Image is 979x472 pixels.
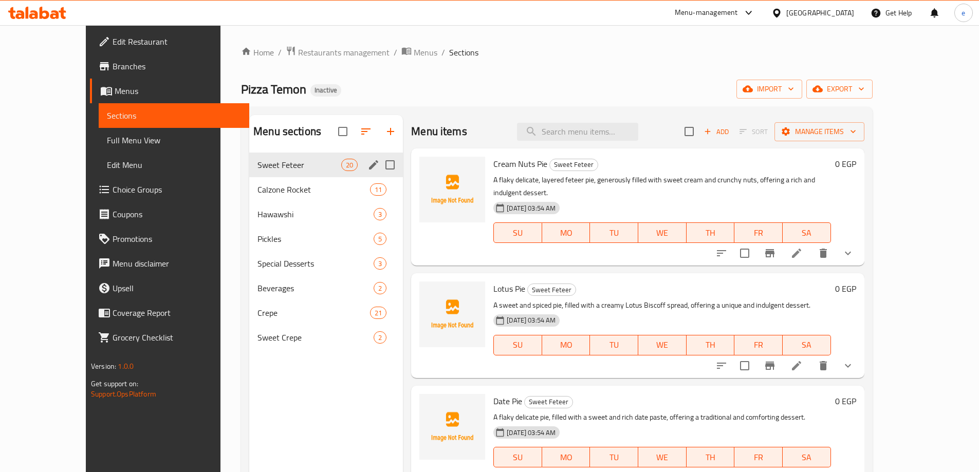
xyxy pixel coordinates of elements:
span: FR [738,337,779,352]
button: SA [783,222,831,243]
button: MO [542,447,590,467]
a: Promotions [90,226,249,251]
span: Sections [107,109,241,122]
button: WE [638,222,687,243]
span: Edit Menu [107,159,241,171]
a: Edit menu item [790,247,803,259]
span: SA [787,450,827,465]
li: / [394,46,397,59]
span: [DATE] 03:54 AM [503,428,560,438]
button: WE [638,447,687,467]
button: TU [590,222,638,243]
span: Select to update [734,242,755,264]
div: Beverages2 [249,276,403,300]
button: show more [836,353,860,378]
div: Sweet Feteer [527,284,576,296]
span: Select section [678,121,700,142]
a: Menus [90,79,249,103]
span: Sweet Feteer [528,284,576,296]
li: / [278,46,282,59]
span: Sweet Crepe [257,331,374,344]
span: TH [691,337,731,352]
span: Sweet Feteer [550,159,598,171]
span: Add item [700,124,733,140]
span: e [962,7,965,18]
span: Upsell [113,282,241,294]
button: show more [836,241,860,266]
span: Sweet Feteer [525,396,572,408]
span: Calzone Rocket [257,183,370,196]
button: TH [687,335,735,355]
span: import [745,83,794,96]
div: items [370,307,386,319]
span: Promotions [113,233,241,245]
button: SU [493,447,542,467]
span: SU [498,337,538,352]
button: SU [493,222,542,243]
span: 21 [371,308,386,318]
div: Sweet Feteer [549,159,598,171]
a: Menu disclaimer [90,251,249,276]
span: Manage items [783,125,856,138]
span: Select to update [734,355,755,376]
a: Coupons [90,202,249,226]
h6: 0 EGP [835,157,856,171]
span: TU [594,450,634,465]
span: Sweet Feteer [257,159,341,171]
a: Edit Restaurant [90,29,249,54]
button: MO [542,335,590,355]
a: Full Menu View [99,128,249,153]
button: Manage items [774,122,864,141]
span: Edit Restaurant [113,35,241,48]
span: FR [738,450,779,465]
svg: Show Choices [842,360,854,372]
span: export [815,83,864,96]
span: Special Desserts [257,257,374,270]
nav: breadcrumb [241,46,873,59]
button: FR [734,335,783,355]
span: SA [787,225,827,240]
button: sort-choices [709,241,734,266]
span: Beverages [257,282,374,294]
button: delete [811,241,836,266]
div: Pickles5 [249,226,403,251]
span: SA [787,337,827,352]
span: Pickles [257,233,374,245]
span: Restaurants management [298,46,390,59]
input: search [517,123,638,141]
li: / [441,46,445,59]
span: Sections [449,46,478,59]
span: Hawawshi [257,208,374,220]
button: TH [687,447,735,467]
button: sort-choices [709,353,734,378]
button: edit [366,157,381,173]
span: TU [594,225,634,240]
span: TH [691,450,731,465]
div: Sweet Crepe2 [249,325,403,350]
span: Select section first [733,124,774,140]
a: Choice Groups [90,177,249,202]
a: Grocery Checklist [90,325,249,350]
span: Menus [414,46,437,59]
div: items [374,331,386,344]
a: Support.OpsPlatform [91,387,156,401]
span: MO [546,225,586,240]
p: A sweet and spiced pie, filled with a creamy Lotus Biscoff spread, offering a unique and indulgen... [493,299,830,312]
span: 3 [374,259,386,269]
span: 11 [371,185,386,195]
div: items [374,282,386,294]
span: 2 [374,284,386,293]
button: SU [493,335,542,355]
div: Special Desserts3 [249,251,403,276]
a: Edit menu item [790,360,803,372]
span: Pizza Temon [241,78,306,101]
span: Choice Groups [113,183,241,196]
span: Cream Nuts Pie [493,156,547,172]
div: [GEOGRAPHIC_DATA] [786,7,854,18]
span: Crepe [257,307,370,319]
a: Home [241,46,274,59]
span: MO [546,450,586,465]
div: Menu-management [675,7,738,19]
